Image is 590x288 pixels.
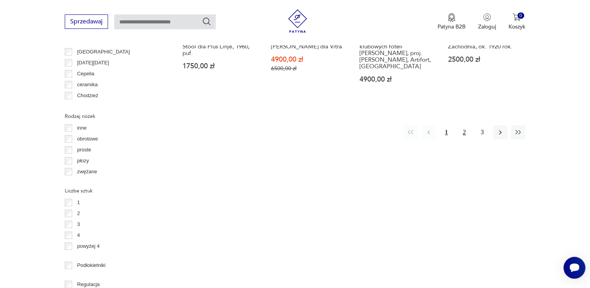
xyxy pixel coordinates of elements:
[77,261,106,270] p: Podłokietniki
[513,13,521,21] img: Ikona koszyka
[77,220,80,229] p: 3
[478,23,496,30] p: Zaloguj
[271,37,345,50] h3: Fotel COCONUT, proj. [PERSON_NAME] dla Vitra
[271,65,345,72] p: 6500,00 zł
[182,37,256,57] h3: [PERSON_NAME], T1 Wire Stool dla Plus Linje, 1960, puf.
[77,69,94,78] p: Cepelia
[77,102,97,111] p: Ćmielów
[475,125,489,139] button: 3
[77,167,97,176] p: zwężane
[517,12,524,19] div: 0
[77,198,80,207] p: 1
[286,9,309,33] img: Patyna - sklep z meblami i dekoracjami vintage
[77,48,130,56] p: [GEOGRAPHIC_DATA]
[563,257,585,279] iframe: Smartsupp widget button
[448,56,522,63] p: 2500,00 zł
[77,135,98,143] p: obrotowe
[508,23,525,30] p: Koszyk
[77,209,80,218] p: 2
[448,13,455,22] img: Ikona medalu
[457,125,471,139] button: 2
[65,20,108,25] a: Sprzedawaj
[271,56,345,63] p: 4900,00 zł
[439,125,454,139] button: 1
[65,112,160,121] p: Rodzaj nóżek
[77,124,87,132] p: inne
[202,17,211,26] button: Szukaj
[77,242,100,251] p: powyżej 4
[77,146,91,154] p: proste
[448,37,522,50] h3: Fotel eklektyczny, Europa Zachodnia, ok. 1920 rok.
[508,13,525,30] button: 0Koszyk
[77,156,89,165] p: płozy
[65,187,160,195] p: Liczba sztuk
[360,37,433,70] h3: Komplet czterech klubowych foteli [PERSON_NAME], proj. [PERSON_NAME], Artifort, [GEOGRAPHIC_DATA]
[77,231,80,240] p: 4
[77,59,109,67] p: [DATE][DATE]
[483,13,491,21] img: Ikonka użytkownika
[438,13,466,30] a: Ikona medaluPatyna B2B
[438,23,466,30] p: Patyna B2B
[438,13,466,30] button: Patyna B2B
[77,80,98,89] p: ceramika
[478,13,496,30] button: Zaloguj
[77,91,98,100] p: Chodzież
[360,76,433,83] p: 4900,00 zł
[65,14,108,29] button: Sprzedawaj
[182,63,256,69] p: 1750,00 zł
